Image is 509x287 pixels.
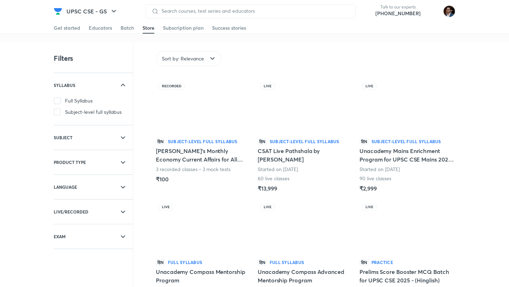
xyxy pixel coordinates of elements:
h6: EXAM [54,233,66,240]
h5: CSAT Live Pathshala by [PERSON_NAME] [258,147,354,164]
img: Company Logo [54,7,62,16]
a: Batch [121,22,134,34]
p: 60 live classes [258,175,290,182]
img: Batch Thumbnail [258,201,354,255]
div: Live [362,83,376,89]
h5: Unacademy Compass Mentorship Program [156,268,252,285]
h5: ₹13,999 [258,184,277,193]
div: Live [261,204,275,210]
a: Get started [54,22,80,34]
div: Success stories [212,24,246,31]
div: Get started [54,24,80,31]
h6: Subject-level full syllabus [270,138,339,145]
p: हिN [156,259,165,265]
h6: SUBJECT [54,134,72,141]
span: Sort by: Relevance [162,55,204,62]
a: [PHONE_NUMBER] [375,10,421,17]
div: Live [159,204,173,210]
p: हिN [258,259,267,265]
div: Store [142,24,154,31]
h6: Subject-level full syllabus [371,138,441,145]
a: Subscription plan [163,22,204,34]
h6: SYLLABUS [54,82,75,89]
div: Educators [89,24,112,31]
div: Batch [121,24,134,31]
p: 90 live classes [359,175,392,182]
h5: ₹2,999 [359,184,377,193]
h5: Unacademy Mains Enrichment Program for UPSC CSE Mains 2025 (All - GS I, II, III, IV & Essay) [359,147,456,164]
img: Batch Thumbnail [156,80,252,134]
div: Subscription plan [163,24,204,31]
p: हिN [359,138,369,145]
p: Started on [DATE] [258,166,298,173]
h5: Prelims Score Booster MCQ Batch for UPSC CSE 2025 - (Hinglish) [359,268,456,285]
h6: LIVE/RECORDED [54,208,88,215]
img: Batch Thumbnail [156,201,252,255]
div: Live [261,83,275,89]
div: Recorded [159,83,185,89]
img: avatar [426,6,438,17]
span: Subject-level full syllabus [65,109,122,116]
h4: Filters [54,54,73,63]
p: 3 recorded classes • 3 mock tests [156,166,231,173]
h5: [PERSON_NAME]’s Monthly Economy Current Affairs for All Competitive Exams [156,147,252,164]
img: Amber Nigam [443,5,455,17]
p: Talk to our experts [375,4,421,10]
a: Success stories [212,22,246,34]
img: Batch Thumbnail [359,201,456,255]
p: हिN [258,138,267,145]
h6: LANGUAGE [54,183,77,191]
h5: ₹100 [156,175,169,183]
p: हिN [359,259,369,265]
h6: Full Syllabus [270,259,304,265]
p: Started on [DATE] [359,166,400,173]
div: Live [362,204,376,210]
img: Batch Thumbnail [258,80,354,134]
button: UPSC CSE - GS [62,4,122,18]
p: हिN [156,138,165,145]
a: Store [142,22,154,34]
h6: Subject-level full syllabus [168,138,237,145]
h6: PRODUCT TYPE [54,159,86,166]
span: Full Syllabus [65,97,93,104]
h6: Practice [371,259,393,265]
input: Search courses, test series and educators [159,8,350,14]
h6: Full Syllabus [168,259,202,265]
img: Batch Thumbnail [359,80,456,134]
img: call-us [361,4,375,18]
a: Educators [89,22,112,34]
h5: Unacademy Compass Advanced Mentorship Program [258,268,354,285]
